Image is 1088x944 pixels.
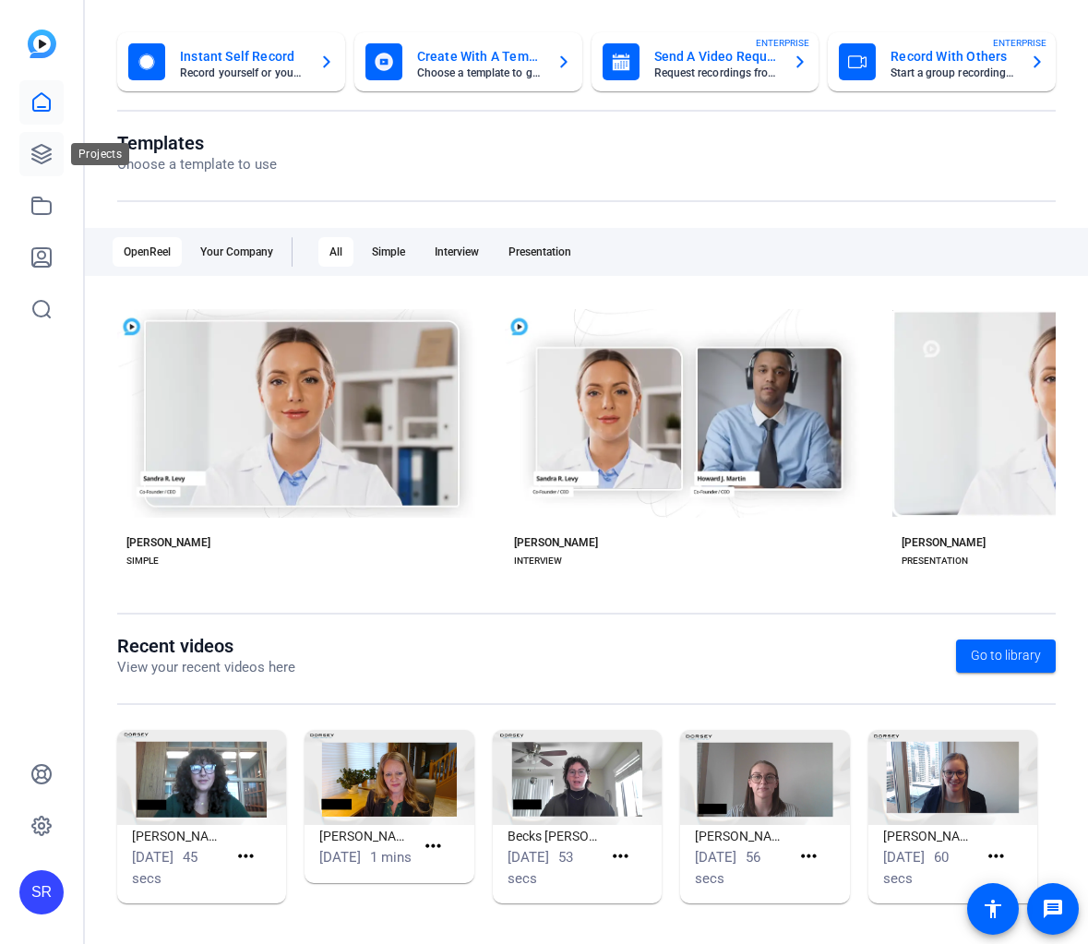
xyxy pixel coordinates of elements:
[956,639,1056,673] a: Go to library
[361,237,416,267] div: Simple
[971,646,1041,665] span: Go to library
[117,657,295,678] p: View your recent videos here
[695,825,790,847] h1: [PERSON_NAME] Well-Being Week in Law
[493,730,662,825] img: Becks Peebles Well-Being Week in Law 2025
[891,45,1015,67] mat-card-title: Record With Others
[28,30,56,58] img: blue-gradient.svg
[132,849,173,866] span: [DATE]
[117,635,295,657] h1: Recent videos
[695,849,760,887] span: 56 secs
[993,36,1046,50] span: ENTERPRISE
[126,554,159,568] div: SIMPLE
[132,825,227,847] h1: [PERSON_NAME] WWIL25
[417,67,542,78] mat-card-subtitle: Choose a template to get started
[126,535,210,550] div: [PERSON_NAME]
[508,849,573,887] span: 53 secs
[902,554,968,568] div: PRESENTATION
[985,845,1008,868] mat-icon: more_horiz
[305,730,473,825] img: Alysia Zens Well-Being Week in Law
[654,45,779,67] mat-card-title: Send A Video Request
[828,32,1056,91] button: Record With OthersStart a group recording sessionENTERPRISE
[680,730,849,825] img: Myranda Verheyen Well-Being Week in Law
[132,849,197,887] span: 45 secs
[180,45,305,67] mat-card-title: Instant Self Record
[883,825,978,847] h1: [PERSON_NAME] Well-Being Week in Law Social
[117,132,277,154] h1: Templates
[424,237,490,267] div: Interview
[370,849,412,866] span: 1 mins
[514,535,598,550] div: [PERSON_NAME]
[883,849,949,887] span: 60 secs
[883,849,925,866] span: [DATE]
[695,849,736,866] span: [DATE]
[319,849,361,866] span: [DATE]
[756,36,809,50] span: ENTERPRISE
[982,898,1004,920] mat-icon: accessibility
[902,535,986,550] div: [PERSON_NAME]
[508,849,549,866] span: [DATE]
[868,730,1037,825] img: Amy Well-Being Week in Law Social
[71,143,129,165] div: Projects
[117,730,286,825] img: Shelby Rolf WWIL25
[609,845,632,868] mat-icon: more_horiz
[234,845,257,868] mat-icon: more_horiz
[1042,898,1064,920] mat-icon: message
[417,45,542,67] mat-card-title: Create With A Template
[891,67,1015,78] mat-card-subtitle: Start a group recording session
[497,237,582,267] div: Presentation
[117,154,277,175] p: Choose a template to use
[19,870,64,914] div: SR
[592,32,819,91] button: Send A Video RequestRequest recordings from anyone, anywhereENTERPRISE
[354,32,582,91] button: Create With A TemplateChoose a template to get started
[319,825,414,847] h1: [PERSON_NAME] Well-Being Week in Law
[189,237,284,267] div: Your Company
[514,554,562,568] div: INTERVIEW
[113,237,182,267] div: OpenReel
[180,67,305,78] mat-card-subtitle: Record yourself or your screen
[318,237,353,267] div: All
[797,845,820,868] mat-icon: more_horiz
[117,32,345,91] button: Instant Self RecordRecord yourself or your screen
[508,825,603,847] h1: Becks [PERSON_NAME] Well-Being Week in Law 2025
[654,67,779,78] mat-card-subtitle: Request recordings from anyone, anywhere
[422,835,445,858] mat-icon: more_horiz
